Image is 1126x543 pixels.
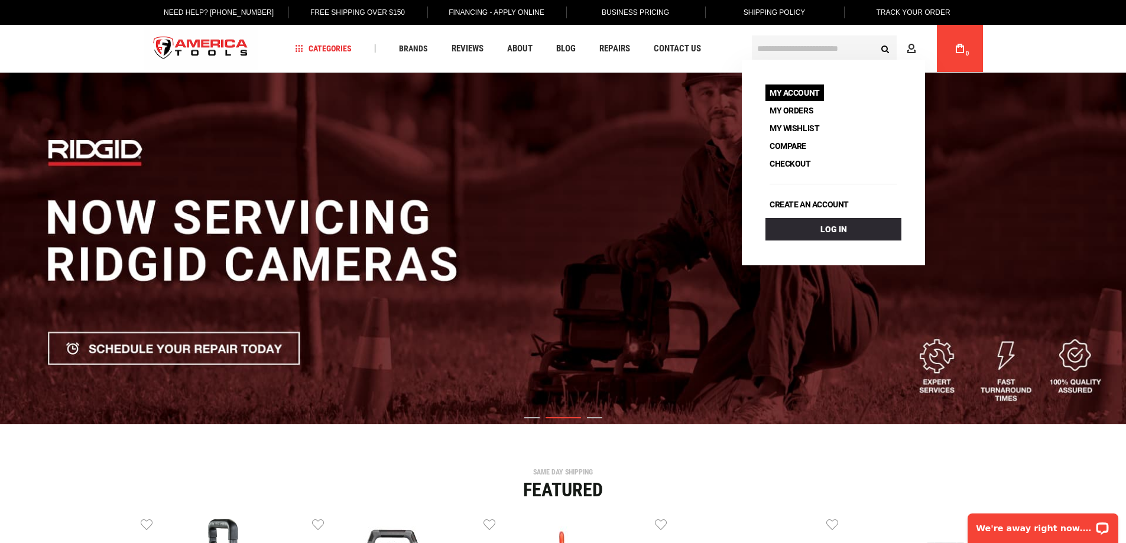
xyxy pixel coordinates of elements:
[648,41,706,57] a: Contact Us
[556,44,576,53] span: Blog
[765,102,817,119] a: My Orders
[502,41,538,57] a: About
[141,480,986,499] div: Featured
[966,50,969,57] span: 0
[452,44,484,53] span: Reviews
[765,84,824,101] a: My Account
[551,41,581,57] a: Blog
[594,41,635,57] a: Repairs
[144,27,258,71] img: America Tools
[399,44,428,53] span: Brands
[295,44,352,53] span: Categories
[765,155,815,172] a: Checkout
[144,27,258,71] a: store logo
[654,44,701,53] span: Contact Us
[290,41,357,57] a: Categories
[765,196,853,213] a: Create an account
[874,37,897,60] button: Search
[599,44,630,53] span: Repairs
[744,8,806,17] span: Shipping Policy
[141,469,986,476] div: SAME DAY SHIPPING
[394,41,433,57] a: Brands
[960,506,1126,543] iframe: LiveChat chat widget
[949,25,971,72] a: 0
[507,44,533,53] span: About
[765,120,823,136] a: My Wishlist
[765,218,901,240] a: Log In
[765,138,810,154] a: Compare
[446,41,489,57] a: Reviews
